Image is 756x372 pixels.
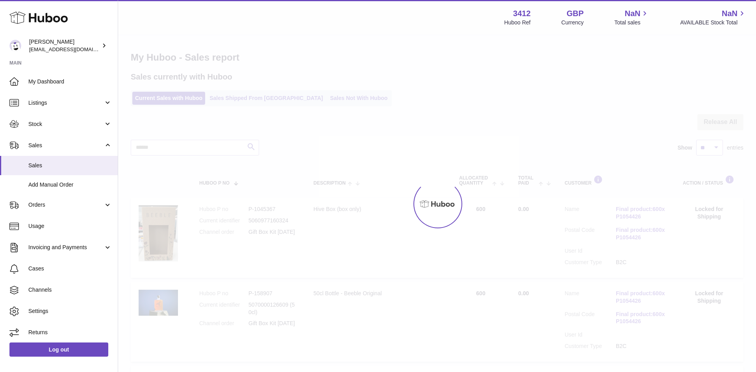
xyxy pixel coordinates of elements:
span: Listings [28,99,104,107]
img: internalAdmin-3412@internal.huboo.com [9,40,21,52]
span: Sales [28,142,104,149]
span: Returns [28,329,112,336]
a: NaN Total sales [614,8,649,26]
strong: 3412 [513,8,531,19]
strong: GBP [567,8,584,19]
a: NaN AVAILABLE Stock Total [680,8,747,26]
a: Log out [9,342,108,357]
span: Orders [28,201,104,209]
span: Cases [28,265,112,272]
span: Usage [28,222,112,230]
span: AVAILABLE Stock Total [680,19,747,26]
span: NaN [722,8,737,19]
span: Stock [28,120,104,128]
span: Total sales [614,19,649,26]
span: NaN [624,8,640,19]
span: My Dashboard [28,78,112,85]
span: Sales [28,162,112,169]
div: [PERSON_NAME] [29,38,100,53]
span: Channels [28,286,112,294]
div: Currency [561,19,584,26]
span: Add Manual Order [28,181,112,189]
span: [EMAIL_ADDRESS][DOMAIN_NAME] [29,46,116,52]
span: Invoicing and Payments [28,244,104,251]
div: Huboo Ref [504,19,531,26]
span: Settings [28,307,112,315]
